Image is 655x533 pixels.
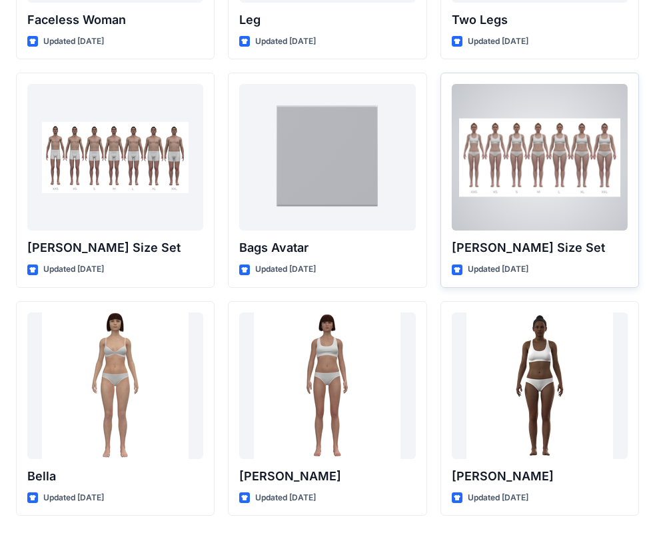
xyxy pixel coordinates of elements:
p: Updated [DATE] [255,491,316,505]
a: Bella [27,312,203,459]
p: [PERSON_NAME] [239,467,415,486]
p: [PERSON_NAME] Size Set [452,239,628,257]
p: Updated [DATE] [43,263,104,276]
p: Leg [239,11,415,29]
p: Updated [DATE] [255,263,316,276]
p: Bags Avatar [239,239,415,257]
p: Updated [DATE] [468,35,528,49]
a: Gabrielle [452,312,628,459]
a: Oliver Size Set [27,84,203,231]
p: [PERSON_NAME] [452,467,628,486]
p: Updated [DATE] [468,263,528,276]
p: Two Legs [452,11,628,29]
a: Bags Avatar [239,84,415,231]
p: Bella [27,467,203,486]
a: Emma [239,312,415,459]
p: Updated [DATE] [43,35,104,49]
p: [PERSON_NAME] Size Set [27,239,203,257]
p: Updated [DATE] [43,491,104,505]
a: Olivia Size Set [452,84,628,231]
p: Updated [DATE] [255,35,316,49]
p: Updated [DATE] [468,491,528,505]
p: Faceless Woman [27,11,203,29]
